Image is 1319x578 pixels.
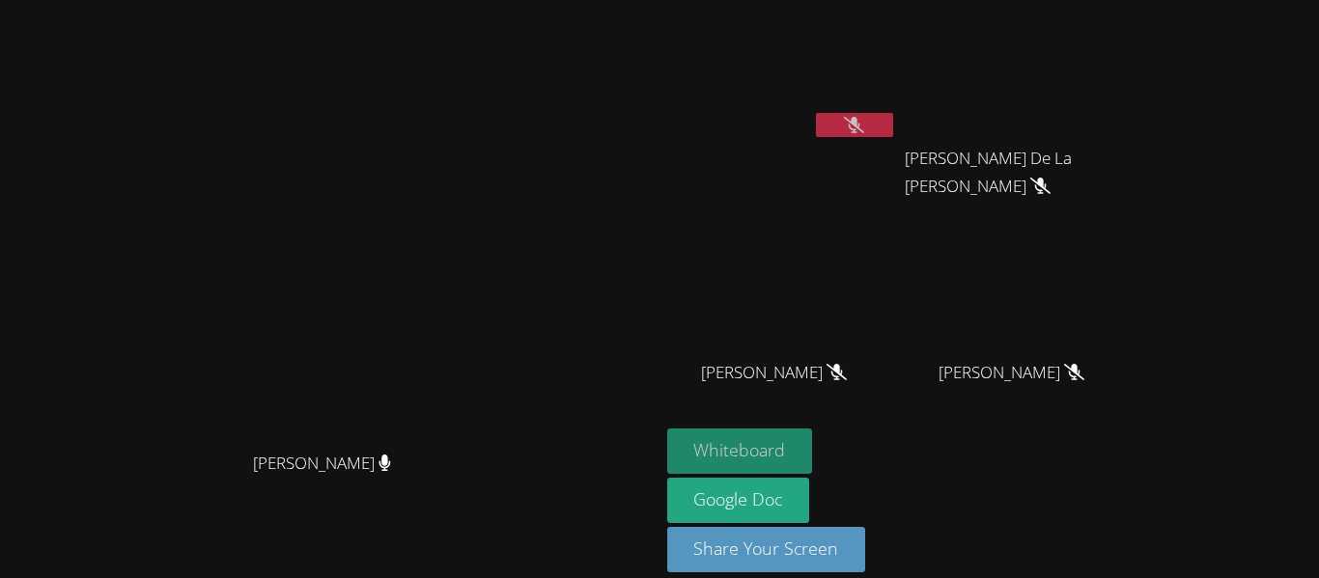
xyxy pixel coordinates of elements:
[253,450,391,478] span: [PERSON_NAME]
[667,478,810,523] a: Google Doc
[701,359,847,387] span: [PERSON_NAME]
[939,359,1084,387] span: [PERSON_NAME]
[667,527,866,572] button: Share Your Screen
[905,145,1119,201] span: [PERSON_NAME] De La [PERSON_NAME]
[667,428,813,474] button: Whiteboard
